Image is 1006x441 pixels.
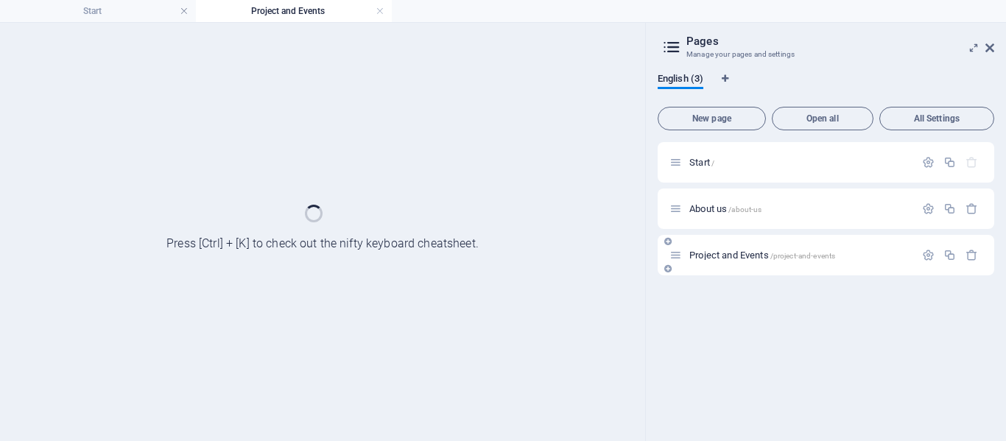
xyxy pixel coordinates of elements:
[772,107,873,130] button: Open all
[685,250,915,260] div: Project and Events/project-and-events
[965,156,978,169] div: The startpage cannot be deleted
[965,249,978,261] div: Remove
[196,3,392,19] h4: Project and Events
[658,73,994,101] div: Language Tabs
[658,70,703,91] span: English (3)
[886,114,988,123] span: All Settings
[922,156,935,169] div: Settings
[658,107,766,130] button: New page
[728,205,761,214] span: /about-us
[879,107,994,130] button: All Settings
[943,156,956,169] div: Duplicate
[686,35,994,48] h2: Pages
[770,252,836,260] span: /project-and-events
[685,204,915,214] div: About us/about-us
[922,202,935,215] div: Settings
[943,202,956,215] div: Duplicate
[943,249,956,261] div: Duplicate
[685,158,915,167] div: Start/
[965,202,978,215] div: Remove
[686,48,965,61] h3: Manage your pages and settings
[689,157,714,168] span: Start
[664,114,759,123] span: New page
[689,250,835,261] span: Project and Events
[689,203,761,214] span: About us
[778,114,867,123] span: Open all
[711,159,714,167] span: /
[922,249,935,261] div: Settings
